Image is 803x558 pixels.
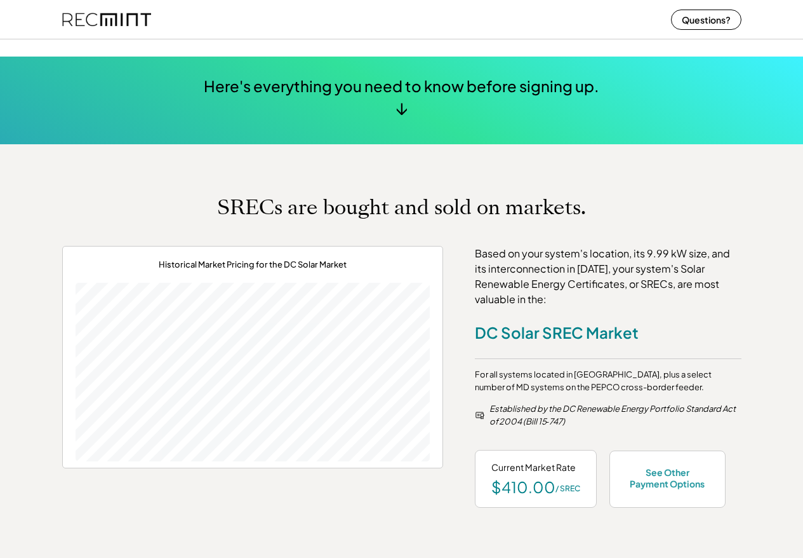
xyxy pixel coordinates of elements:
[475,323,639,343] div: DC Solar SREC Market
[626,466,709,489] div: See Other Payment Options
[217,195,586,220] h1: SRECs are bought and sold on markets.
[671,10,741,30] button: Questions?
[475,246,741,307] div: Based on your system's location, its 9.99 kW size, and its interconnection in [DATE], your system...
[491,461,576,474] div: Current Market Rate
[204,76,599,97] div: Here's everything you need to know before signing up.
[62,3,151,36] img: recmint-logotype%403x%20%281%29.jpeg
[489,403,741,428] div: Established by the DC Renewable Energy Portfolio Standard Act of 2004 (Bill 15‑747)
[555,484,580,494] div: / SREC
[475,369,741,393] div: For all systems located in [GEOGRAPHIC_DATA], plus a select number of MD systems on the PEPCO cro...
[395,98,408,117] div: ↓
[491,479,555,494] div: $410.00
[159,259,347,270] div: Historical Market Pricing for the DC Solar Market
